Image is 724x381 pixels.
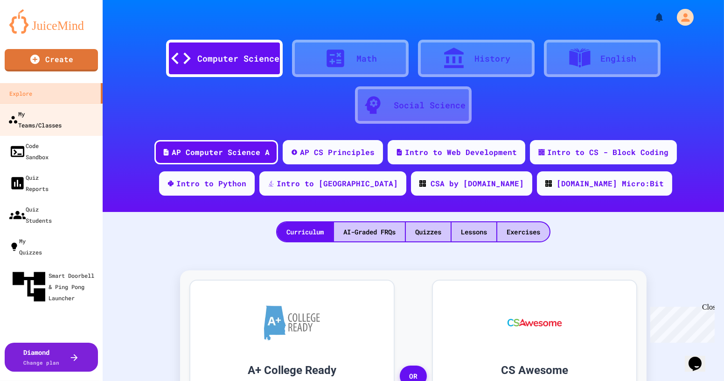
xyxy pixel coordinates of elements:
div: [DOMAIN_NAME] Micro:Bit [557,178,664,189]
img: CODE_logo_RGB.png [545,180,552,187]
img: CS Awesome [498,295,571,351]
div: AP Computer Science A [172,147,270,158]
img: CODE_logo_RGB.png [419,180,426,187]
div: My Quizzes [9,235,42,258]
div: Exercises [497,222,550,241]
button: DiamondChange plan [5,343,98,372]
div: Intro to CS - Block Coding [547,147,668,158]
img: A+ College Ready [264,305,320,340]
div: Code Sandbox [9,140,49,162]
div: Intro to Web Development [405,147,517,158]
div: Quiz Reports [9,172,49,194]
div: My Teams/Classes [8,108,62,131]
img: logo-orange.svg [9,9,93,34]
div: Math [356,52,377,65]
div: AI-Graded FRQs [334,222,405,241]
div: My Notifications [636,9,667,25]
span: Change plan [24,359,60,366]
div: AP CS Principles [300,147,375,158]
div: Smart Doorbell & Ping Pong Launcher [9,267,99,306]
div: Diamond [24,347,60,367]
div: Chat with us now!Close [4,4,64,59]
div: Social Science [394,99,466,112]
div: Lessons [452,222,496,241]
iframe: chat widget [685,344,715,372]
div: Quizzes [406,222,451,241]
a: Create [5,49,98,71]
h3: A+ College Ready [204,362,380,379]
div: CSA by [DOMAIN_NAME] [431,178,524,189]
div: Explore [9,88,32,99]
div: Quiz Students [9,204,52,226]
div: My Account [667,7,696,28]
iframe: chat widget [647,303,715,343]
div: English [601,52,637,65]
div: Curriculum [277,222,333,241]
div: History [475,52,511,65]
div: Intro to [GEOGRAPHIC_DATA] [277,178,398,189]
div: Computer Science [197,52,279,65]
div: Intro to Python [176,178,246,189]
h3: CS Awesome [447,362,622,379]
